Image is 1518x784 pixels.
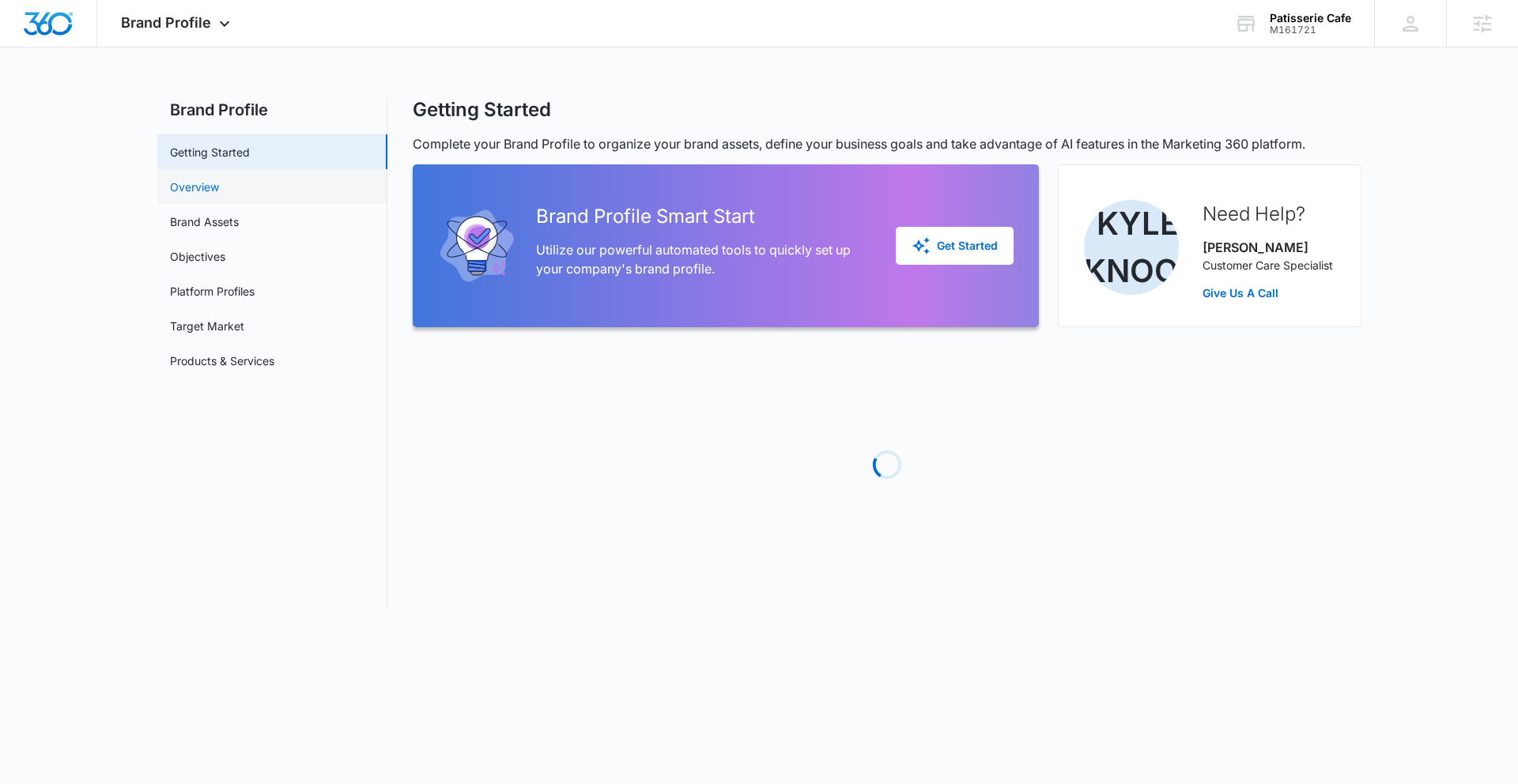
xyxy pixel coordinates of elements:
h2: Brand Profile Smart Start [536,202,870,231]
h1: Getting Started [413,98,551,122]
img: Kyle Knoop [1084,200,1179,295]
a: Give Us A Call [1203,285,1333,301]
a: Products & Services [170,352,274,369]
button: Get Started [896,227,1014,265]
a: Objectives [170,248,225,265]
div: account name [1270,12,1351,24]
div: Get Started [912,236,998,255]
a: Platform Profiles [170,283,255,300]
a: Target Market [170,318,244,334]
h2: Brand Profile [157,98,387,122]
h2: Need Help? [1203,200,1333,228]
p: Customer Care Specialist [1203,257,1333,273]
a: Overview [170,179,219,195]
a: Brand Assets [170,213,239,230]
div: account id [1270,24,1351,36]
a: Getting Started [170,144,250,160]
p: Complete your Brand Profile to organize your brand assets, define your business goals and take ad... [413,134,1361,153]
p: Utilize our powerful automated tools to quickly set up your company's brand profile. [536,240,870,278]
span: Brand Profile [121,14,211,31]
p: [PERSON_NAME] [1203,238,1333,257]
